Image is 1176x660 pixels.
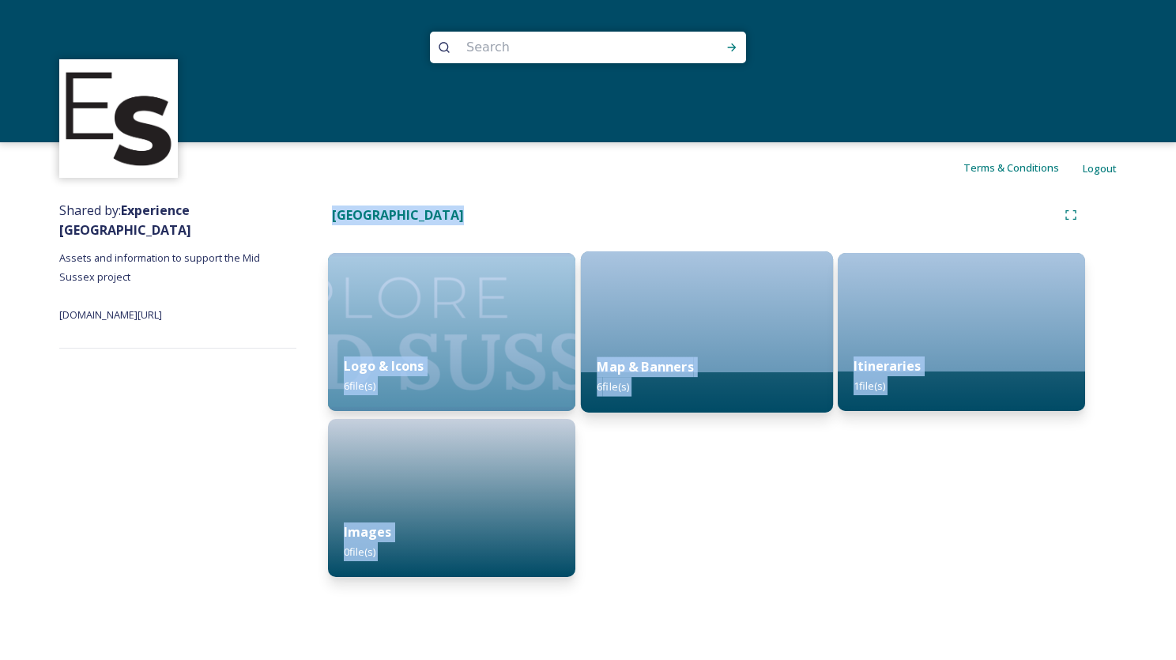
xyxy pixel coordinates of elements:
[344,379,375,393] span: 6 file(s)
[963,158,1083,177] a: Terms & Conditions
[597,358,693,375] strong: Map & Banners
[328,253,575,411] img: 3cee41f4-aea8-40d0-9df4-e99a14d5323d.jpg
[458,30,675,65] input: Search
[854,379,885,393] span: 1 file(s)
[59,202,191,239] span: Shared by:
[854,357,921,375] strong: Itineraries
[344,523,391,541] strong: Images
[62,62,176,176] img: WSCC%20ES%20Socials%20Icon%20-%20Secondary%20-%20Black.jpg
[1083,161,1117,175] span: Logout
[59,251,262,322] span: Assets and information to support the Mid Sussex project [DOMAIN_NAME][URL]
[963,160,1059,175] span: Terms & Conditions
[344,545,375,559] span: 0 file(s)
[597,379,629,394] span: 6 file(s)
[59,202,191,239] strong: Experience [GEOGRAPHIC_DATA]
[332,206,464,224] strong: [GEOGRAPHIC_DATA]
[344,357,424,375] strong: Logo & Icons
